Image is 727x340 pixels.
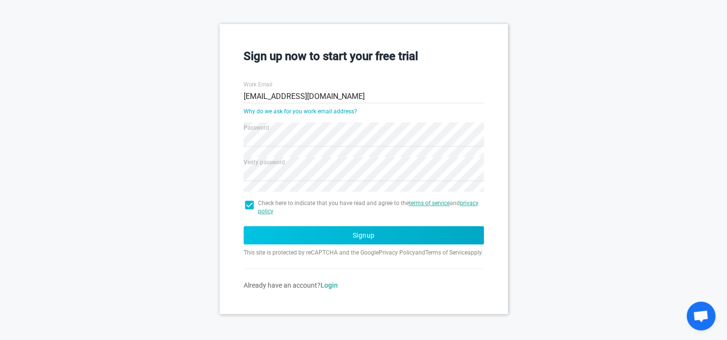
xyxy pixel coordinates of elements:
[244,248,484,257] p: This site is protected by reCAPTCHA and the Google and apply.
[320,281,338,289] a: Login
[244,280,484,290] div: Already have an account?
[244,48,484,64] h3: Sign up now to start your free trial
[244,226,484,244] button: Signup
[379,249,415,256] a: Privacy Policy
[258,199,484,216] span: Check here to indicate that you have read and agree to the and
[244,108,357,115] a: Why do we ask for you work email address?
[425,249,468,256] a: Terms of Service
[409,200,450,206] a: terms of service
[687,302,715,330] div: Open chat
[258,200,479,215] a: privacy policy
